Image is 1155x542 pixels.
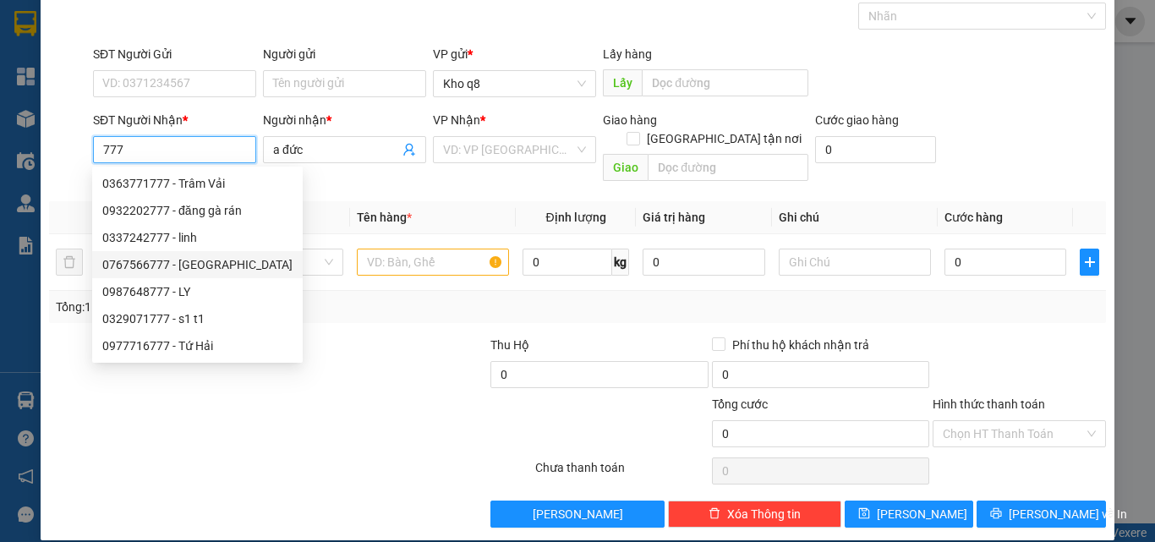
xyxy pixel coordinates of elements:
span: printer [990,507,1002,521]
div: 0977716777 - Tứ Hải [102,337,293,355]
span: [GEOGRAPHIC_DATA] tận nơi [640,129,808,148]
span: Tên hàng [357,211,412,224]
span: Cước hàng [944,211,1003,224]
button: deleteXóa Thông tin [668,501,841,528]
span: kg [612,249,629,276]
input: VD: Bàn, Ghế [357,249,509,276]
div: VP gửi [433,45,596,63]
label: Cước giao hàng [815,113,899,127]
span: Phí thu hộ khách nhận trả [725,336,876,354]
span: Định lượng [545,211,605,224]
span: plus [1081,255,1098,269]
button: printer[PERSON_NAME] và In [977,501,1106,528]
div: Người gửi [263,45,426,63]
div: 0987648777 - LY [92,278,303,305]
div: 0767566777 - Anh Đức [92,251,303,278]
button: save[PERSON_NAME] [845,501,974,528]
div: Người nhận [263,111,426,129]
span: Kho q8 [443,71,586,96]
input: Dọc đường [642,69,808,96]
span: Xóa Thông tin [727,505,801,523]
span: Giao [603,154,648,181]
span: [PERSON_NAME] [533,505,623,523]
span: Giá trị hàng [643,211,705,224]
div: 0987648777 - LY [102,282,293,301]
input: 0 [643,249,764,276]
span: [PERSON_NAME] [877,505,967,523]
span: Tổng cước [712,397,768,411]
span: user-add [402,143,416,156]
span: save [858,507,870,521]
div: 0767566777 - [GEOGRAPHIC_DATA] [102,255,293,274]
span: VP Nhận [433,113,480,127]
div: SĐT Người Nhận [93,111,256,129]
button: plus [1080,249,1099,276]
input: Dọc đường [648,154,808,181]
div: Tổng: 1 [56,298,447,316]
div: 0337242777 - linh [102,228,293,247]
span: delete [709,507,720,521]
div: 0977716777 - Tứ Hải [92,332,303,359]
div: 0363771777 - Trâm Vải [102,174,293,193]
input: Ghi Chú [779,249,931,276]
label: Hình thức thanh toán [933,397,1045,411]
span: Giao hàng [603,113,657,127]
div: 0363771777 - Trâm Vải [92,170,303,197]
div: 0932202777 - đăng gà rán [102,201,293,220]
span: Thu Hộ [490,338,529,352]
span: Lấy [603,69,642,96]
span: [PERSON_NAME] và In [1009,505,1127,523]
button: delete [56,249,83,276]
div: Chưa thanh toán [534,458,710,488]
div: 0329071777 - s1 t1 [102,309,293,328]
div: 0329071777 - s1 t1 [92,305,303,332]
div: 0932202777 - đăng gà rán [92,197,303,224]
span: Lấy hàng [603,47,652,61]
div: 0337242777 - linh [92,224,303,251]
div: SĐT Người Gửi [93,45,256,63]
button: [PERSON_NAME] [490,501,664,528]
input: Cước giao hàng [815,136,936,163]
th: Ghi chú [772,201,938,234]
